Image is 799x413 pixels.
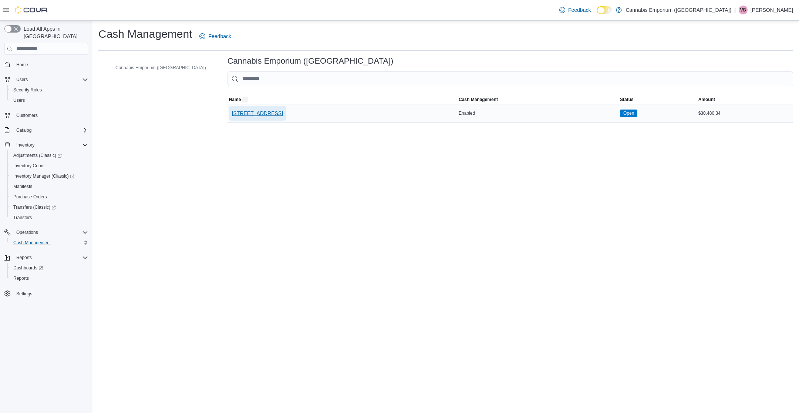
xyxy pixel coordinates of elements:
span: Reports [16,255,32,261]
span: Dashboards [13,265,43,271]
button: Transfers [7,212,91,223]
span: Purchase Orders [13,194,47,200]
p: | [734,6,736,14]
h1: Cash Management [98,27,192,41]
span: Open [623,110,634,117]
span: Cash Management [10,238,88,247]
span: Adjustments (Classic) [10,151,88,160]
span: Users [13,97,25,103]
a: Cash Management [10,238,54,247]
span: Catalog [13,126,88,135]
div: $30,480.34 [697,109,793,118]
nav: Complex example [4,56,88,318]
a: Adjustments (Classic) [7,150,91,161]
button: Cannabis Emporium ([GEOGRAPHIC_DATA]) [105,63,209,72]
button: Purchase Orders [7,192,91,202]
span: Customers [16,113,38,118]
span: Settings [16,291,32,297]
button: Operations [1,227,91,238]
a: Inventory Manager (Classic) [7,171,91,181]
span: Name [229,97,241,103]
button: Reports [1,252,91,263]
button: Users [13,75,31,84]
button: Inventory Count [7,161,91,171]
span: Adjustments (Classic) [13,152,62,158]
a: Reports [10,274,32,283]
button: Inventory [13,141,37,150]
span: Home [16,62,28,68]
span: Inventory Manager (Classic) [13,173,74,179]
button: Reports [7,273,91,283]
span: Feedback [208,33,231,40]
button: [STREET_ADDRESS] [229,106,286,121]
span: Manifests [13,184,32,189]
span: Dashboards [10,263,88,272]
a: Inventory Count [10,161,48,170]
span: Reports [10,274,88,283]
a: Transfers (Classic) [7,202,91,212]
span: Inventory Count [10,161,88,170]
button: Home [1,59,91,70]
span: Inventory Count [13,163,45,169]
span: [STREET_ADDRESS] [232,110,283,117]
button: Users [7,95,91,105]
img: Cova [15,6,48,14]
input: Dark Mode [597,6,612,14]
button: Catalog [1,125,91,135]
button: Reports [13,253,35,262]
span: Home [13,60,88,69]
button: Catalog [13,126,34,135]
a: Inventory Manager (Classic) [10,172,77,181]
span: Cash Management [459,97,498,103]
a: Transfers (Classic) [10,203,59,212]
span: Inventory Manager (Classic) [10,172,88,181]
button: Operations [13,228,41,237]
a: Users [10,96,28,105]
span: Transfers [13,215,32,221]
button: Name [227,95,457,104]
button: Inventory [1,140,91,150]
span: Purchase Orders [10,192,88,201]
span: Settings [13,289,88,298]
button: Manifests [7,181,91,192]
p: Cannabis Emporium ([GEOGRAPHIC_DATA]) [626,6,731,14]
a: Settings [13,289,35,298]
h3: Cannabis Emporium ([GEOGRAPHIC_DATA]) [227,57,394,66]
span: Open [620,110,637,117]
a: Home [13,60,31,69]
button: Cash Management [457,95,618,104]
span: Cannabis Emporium ([GEOGRAPHIC_DATA]) [115,65,206,71]
button: Customers [1,110,91,121]
input: This is a search bar. As you type, the results lower in the page will automatically filter. [227,71,793,86]
span: Transfers (Classic) [13,204,56,210]
span: Operations [16,229,38,235]
span: Amount [698,97,715,103]
span: Users [16,77,28,83]
span: Operations [13,228,88,237]
a: Dashboards [10,263,46,272]
a: Transfers [10,213,35,222]
p: [PERSON_NAME] [751,6,793,14]
span: Users [13,75,88,84]
button: Amount [697,95,793,104]
div: Victoria Buono [739,6,748,14]
div: Enabled [457,109,618,118]
span: Catalog [16,127,31,133]
span: VB [740,6,746,14]
span: Reports [13,253,88,262]
a: Manifests [10,182,35,191]
span: Manifests [10,182,88,191]
span: Feedback [568,6,591,14]
a: Purchase Orders [10,192,50,201]
button: Security Roles [7,85,91,95]
a: Security Roles [10,85,45,94]
a: Customers [13,111,41,120]
span: Load All Apps in [GEOGRAPHIC_DATA] [21,25,88,40]
span: Security Roles [10,85,88,94]
button: Status [618,95,697,104]
span: Status [620,97,634,103]
a: Feedback [556,3,594,17]
a: Dashboards [7,263,91,273]
span: Transfers (Classic) [10,203,88,212]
